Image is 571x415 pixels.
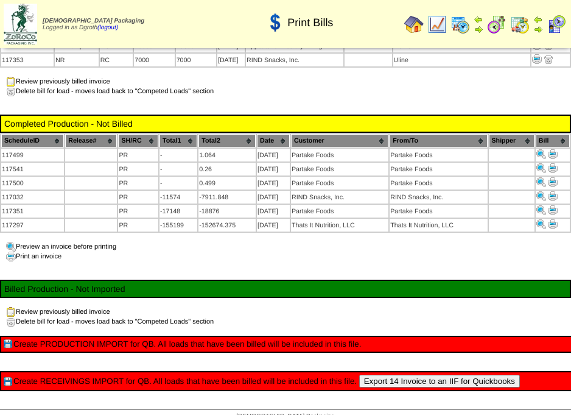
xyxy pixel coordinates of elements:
[6,77,16,87] img: clipboard.gif
[118,163,158,176] td: PR
[474,15,483,24] img: arrowleft.gif
[291,149,388,161] td: Partake Foods
[4,118,567,129] td: Completed Production - Not Billed
[159,219,197,232] td: -155199
[533,24,543,34] img: arrowright.gif
[257,205,290,218] td: [DATE]
[357,377,520,386] a: Export 14 Invoice to an IIF for Quickbooks
[198,219,256,232] td: -152674.375
[257,163,290,176] td: [DATE]
[198,191,256,204] td: -7911.848
[487,15,506,34] img: calendarblend.gif
[198,149,256,161] td: 1.064
[257,149,290,161] td: [DATE]
[118,177,158,190] td: PR
[510,15,530,34] img: calendarinout.gif
[536,177,546,187] img: Print
[159,205,197,218] td: -17148
[474,24,483,34] img: arrowright.gif
[159,134,197,147] th: Total1
[1,134,64,147] th: ScheduleID
[6,242,16,252] img: preview.gif
[533,15,543,24] img: arrowleft.gif
[287,16,333,29] span: Print Bills
[159,149,197,161] td: -
[532,54,542,64] img: Print
[198,163,256,176] td: 0.26
[257,191,290,204] td: [DATE]
[43,18,144,24] span: [DEMOGRAPHIC_DATA] Packaging
[246,54,343,66] td: RIND Snacks, Inc.
[359,375,520,388] button: Export 14 Invoice to an IIF for Quickbooks
[536,205,546,215] img: Print
[65,134,117,147] th: Release#
[6,252,16,261] img: print.gif
[4,4,37,44] img: zoroco-logo-small.webp
[390,191,487,204] td: RIND Snacks, Inc.
[1,54,54,66] td: 117353
[43,18,144,31] span: Logged in as Dgroth
[489,134,534,147] th: Shipper
[291,177,388,190] td: Partake Foods
[1,191,64,204] td: 117032
[390,177,487,190] td: Partake Foods
[118,149,158,161] td: PR
[291,134,388,147] th: Customer
[4,339,13,349] img: save.gif
[291,205,388,218] td: Partake Foods
[390,219,487,232] td: Thats It Nutrition, LLC
[159,191,197,204] td: -11574
[4,377,13,387] img: save.gif
[198,177,256,190] td: 0.499
[548,191,558,201] img: Print
[291,191,388,204] td: RIND Snacks, Inc.
[1,177,64,190] td: 117500
[1,163,64,176] td: 117541
[6,87,16,96] img: delete.gif
[159,163,197,176] td: -
[548,205,558,215] img: Print
[536,219,546,229] img: Print
[266,13,285,32] img: dollar.gif
[393,54,530,66] td: Uline
[159,177,197,190] td: -
[536,191,546,201] img: Print
[198,205,256,218] td: -18876
[97,24,118,31] a: (logout)
[1,205,64,218] td: 117351
[257,134,290,147] th: Date
[548,149,558,159] img: Print
[544,54,553,64] img: delete.gif
[390,163,487,176] td: Partake Foods
[118,205,158,218] td: PR
[6,317,16,327] img: delete.gif
[536,163,546,173] img: Print
[536,134,570,147] th: Bill
[1,149,64,161] td: 117499
[547,15,566,34] img: calendarcustomer.gif
[291,219,388,232] td: Thats It Nutrition, LLC
[217,54,245,66] td: [DATE]
[548,219,558,229] img: Print
[257,219,290,232] td: [DATE]
[118,134,158,147] th: SH/RC
[55,54,99,66] td: NR
[257,177,290,190] td: [DATE]
[390,149,487,161] td: Partake Foods
[548,177,558,187] img: Print
[1,219,64,232] td: 117297
[548,163,558,173] img: Print
[390,134,487,147] th: From/To
[6,307,16,317] img: clipboard.gif
[198,134,256,147] th: Total2
[100,54,133,66] td: RC
[390,205,487,218] td: Partake Foods
[176,54,216,66] td: 7000
[4,283,567,294] td: Billed Production - Not Imported
[118,219,158,232] td: PR
[134,54,174,66] td: 7000
[291,163,388,176] td: Partake Foods
[536,149,546,159] img: Print
[118,191,158,204] td: PR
